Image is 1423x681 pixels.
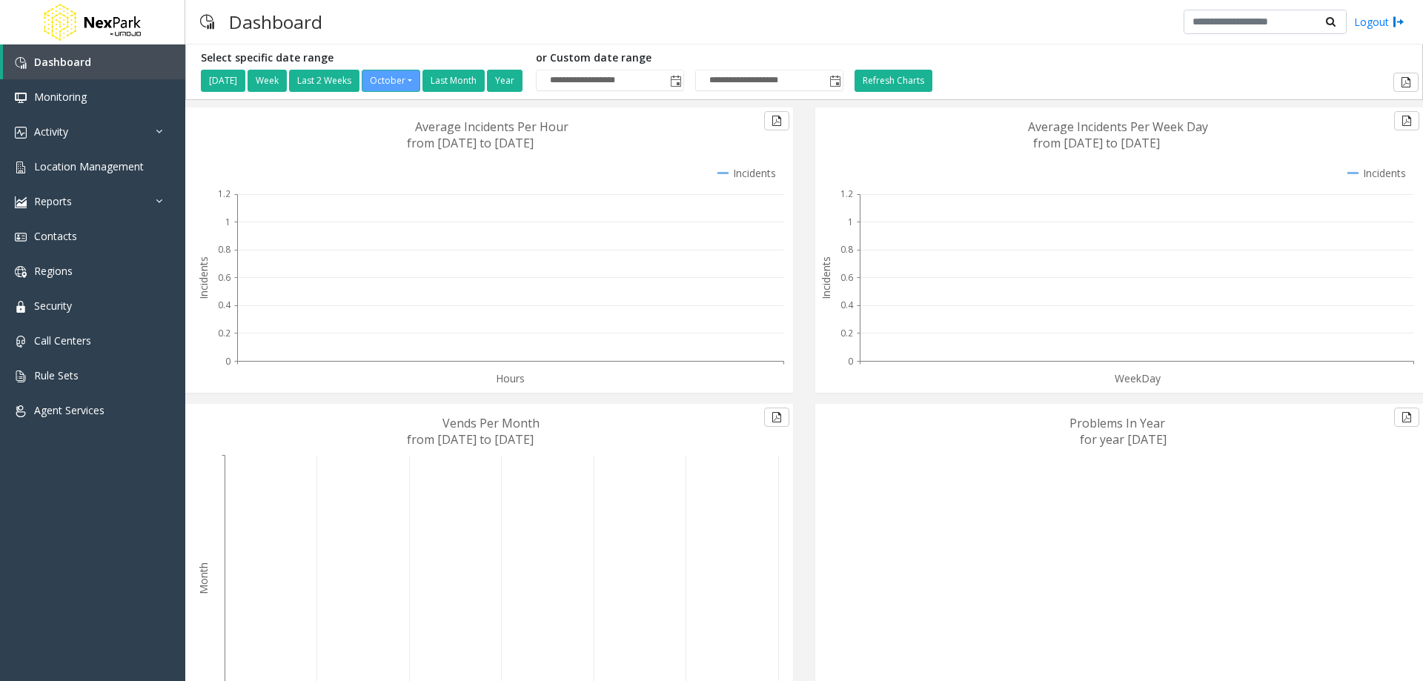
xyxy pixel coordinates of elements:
[34,55,91,69] span: Dashboard
[1033,135,1160,151] text: from [DATE] to [DATE]
[15,301,27,313] img: 'icon'
[1115,371,1161,385] text: WeekDay
[1354,14,1404,30] a: Logout
[15,92,27,104] img: 'icon'
[15,57,27,69] img: 'icon'
[1393,73,1419,92] button: Export to pdf
[201,52,525,64] h5: Select specific date range
[196,256,210,299] text: Incidents
[422,70,485,92] button: Last Month
[15,336,27,348] img: 'icon'
[15,231,27,243] img: 'icon'
[218,187,230,200] text: 1.2
[496,371,525,385] text: Hours
[826,70,843,91] span: Toggle popup
[855,70,932,92] button: Refresh Charts
[3,44,185,79] a: Dashboard
[536,52,843,64] h5: or Custom date range
[200,4,214,40] img: pageIcon
[1394,111,1419,130] button: Export to pdf
[840,243,853,256] text: 0.8
[218,243,230,256] text: 0.8
[218,299,231,311] text: 0.4
[15,405,27,417] img: 'icon'
[15,266,27,278] img: 'icon'
[15,371,27,382] img: 'icon'
[407,431,534,448] text: from [DATE] to [DATE]
[667,70,683,91] span: Toggle popup
[15,196,27,208] img: 'icon'
[34,368,79,382] span: Rule Sets
[1394,408,1419,427] button: Export to pdf
[407,135,534,151] text: from [DATE] to [DATE]
[840,327,853,339] text: 0.2
[34,159,144,173] span: Location Management
[764,111,789,130] button: Export to pdf
[34,194,72,208] span: Reports
[222,4,330,40] h3: Dashboard
[248,70,287,92] button: Week
[218,271,230,284] text: 0.6
[201,70,245,92] button: [DATE]
[196,562,210,594] text: Month
[487,70,523,92] button: Year
[840,187,853,200] text: 1.2
[34,403,105,417] span: Agent Services
[1069,415,1165,431] text: Problems In Year
[840,271,853,284] text: 0.6
[1080,431,1167,448] text: for year [DATE]
[225,216,230,228] text: 1
[15,127,27,139] img: 'icon'
[289,70,359,92] button: Last 2 Weeks
[34,333,91,348] span: Call Centers
[1393,14,1404,30] img: logout
[442,415,540,431] text: Vends Per Month
[415,119,568,135] text: Average Incidents Per Hour
[764,408,789,427] button: Export to pdf
[848,216,853,228] text: 1
[34,299,72,313] span: Security
[34,264,73,278] span: Regions
[225,355,230,368] text: 0
[819,256,833,299] text: Incidents
[34,229,77,243] span: Contacts
[34,124,68,139] span: Activity
[848,355,853,368] text: 0
[15,162,27,173] img: 'icon'
[34,90,87,104] span: Monitoring
[840,299,854,311] text: 0.4
[218,327,230,339] text: 0.2
[362,70,420,92] button: October
[1028,119,1208,135] text: Average Incidents Per Week Day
